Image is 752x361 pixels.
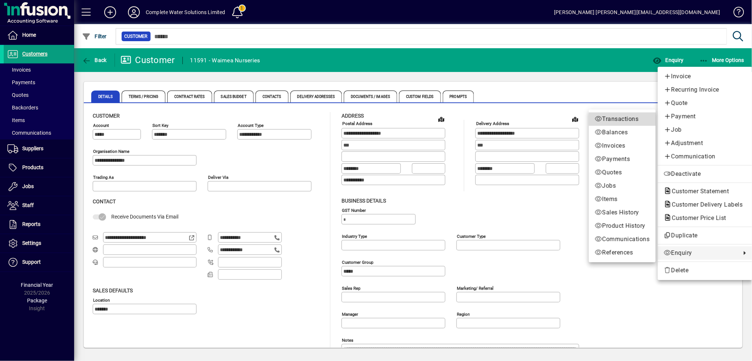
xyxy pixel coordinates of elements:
span: Sales History [595,208,650,217]
span: Adjustment [664,139,746,148]
span: Items [595,195,650,204]
span: Enquiry [664,249,738,257]
span: Invoice [664,72,746,81]
span: Communication [664,152,746,161]
span: Quote [664,99,746,108]
span: Product History [595,221,650,230]
span: References [595,248,650,257]
span: Balances [595,128,650,137]
span: Job [664,125,746,134]
span: Communications [595,235,650,244]
span: Customer Delivery Labels [664,201,746,208]
span: Customer Price List [664,214,730,221]
span: Customer Statement [664,188,733,195]
span: Payments [595,155,650,164]
span: Deactivate [664,170,746,178]
span: Payment [664,112,746,121]
span: Jobs [595,181,650,190]
span: Recurring Invoice [664,85,746,94]
span: Transactions [595,115,650,124]
span: Delete [664,266,746,275]
span: Duplicate [664,231,746,240]
span: Quotes [595,168,650,177]
span: Invoices [595,141,650,150]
